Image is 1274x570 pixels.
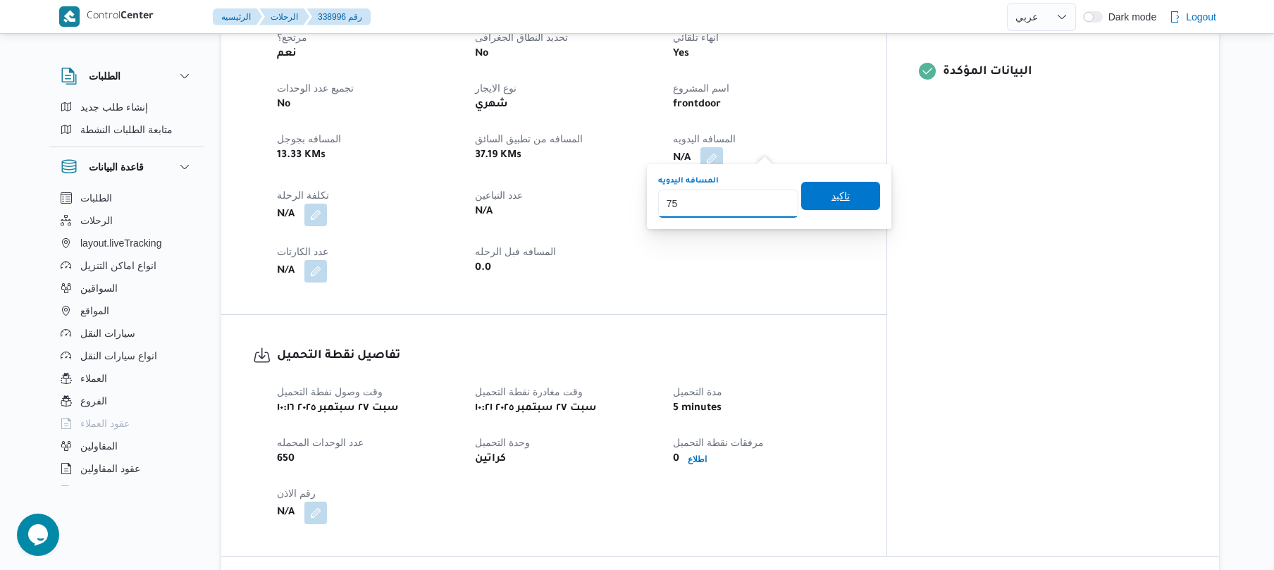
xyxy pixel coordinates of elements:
button: متابعة الطلبات النشطة [55,118,199,141]
span: انهاء تلقائي [673,32,719,43]
span: عدد التباعين [475,190,523,201]
span: عقود المقاولين [80,460,140,477]
iframe: chat widget [14,514,59,556]
span: عدد الوحدات المحمله [277,437,364,448]
b: نعم [277,46,297,63]
span: العملاء [80,370,107,387]
span: وقت مغادرة نقطة التحميل [475,386,583,397]
span: المسافه اليدويه [673,133,736,144]
button: اجهزة التليفون [55,480,199,502]
span: مرفقات نقطة التحميل [673,437,764,448]
span: مدة التحميل [673,386,722,397]
span: وقت وصول نفطة التحميل [277,386,383,397]
b: Yes [673,46,689,63]
span: المقاولين [80,438,118,454]
span: اجهزة التليفون [80,483,139,500]
button: انواع اماكن التنزيل [55,254,199,277]
b: No [475,46,488,63]
span: مرتجع؟ [277,32,307,43]
button: قاعدة البيانات [61,159,193,175]
span: إنشاء طلب جديد [80,99,148,116]
button: layout.liveTracking [55,232,199,254]
button: الطلبات [61,68,193,85]
span: Logout [1186,8,1216,25]
b: N/A [277,206,295,223]
button: Logout [1163,3,1222,31]
h3: الطلبات [89,68,120,85]
span: الرحلات [80,212,113,229]
button: عقود المقاولين [55,457,199,480]
button: انواع سيارات النقل [55,345,199,367]
span: تكلفة الرحلة [277,190,329,201]
button: الطلبات [55,187,199,209]
span: المسافه من تطبيق السائق [475,133,583,144]
b: N/A [475,204,493,221]
b: سبت ٢٧ سبتمبر ٢٠٢٥ ١٠:٢١ [475,400,597,417]
span: متابعة الطلبات النشطة [80,121,173,138]
b: frontdoor [673,97,721,113]
h3: تفاصيل نقطة التحميل [277,347,855,366]
button: الفروع [55,390,199,412]
b: 37.19 KMs [475,147,521,164]
b: 650 [277,451,295,468]
b: 0.0 [475,260,491,277]
b: No [277,97,290,113]
span: عدد الكارتات [277,246,328,257]
b: كراتين [475,451,506,468]
button: عقود العملاء [55,412,199,435]
span: layout.liveTracking [80,235,161,252]
button: المقاولين [55,435,199,457]
span: السواقين [80,280,118,297]
span: تجميع عدد الوحدات [277,82,354,94]
button: 338996 رقم [307,8,371,25]
span: المسافه فبل الرحله [475,246,556,257]
button: إنشاء طلب جديد [55,96,199,118]
div: قاعدة البيانات [49,187,204,492]
span: الطلبات [80,190,112,206]
h3: البيانات المؤكدة [943,63,1187,82]
div: الطلبات [49,96,204,147]
b: Center [120,11,154,23]
button: السواقين [55,277,199,299]
button: الرئيسيه [213,8,262,25]
b: سبت ٢٧ سبتمبر ٢٠٢٥ ١٠:١٦ [277,400,399,417]
span: تحديد النطاق الجغرافى [475,32,568,43]
label: المسافه اليدويه [658,175,719,187]
b: شهري [475,97,508,113]
button: المواقع [55,299,199,322]
span: عقود العملاء [80,415,130,432]
b: N/A [277,263,295,280]
span: تاكيد [831,187,850,204]
b: 0 [673,451,679,468]
span: Dark mode [1103,11,1156,23]
b: N/A [277,504,295,521]
span: رقم الاذن [277,488,316,499]
b: اطلاع [688,454,707,464]
span: انواع اماكن التنزيل [80,257,156,274]
h3: قاعدة البيانات [89,159,144,175]
span: المسافه بجوجل [277,133,341,144]
span: نوع الايجار [475,82,517,94]
span: الفروع [80,392,107,409]
span: سيارات النقل [80,325,135,342]
span: انواع سيارات النقل [80,347,157,364]
b: N/A [673,150,691,167]
button: سيارات النقل [55,322,199,345]
b: 13.33 KMs [277,147,326,164]
b: 5 minutes [673,400,722,417]
button: الرحلات [259,8,309,25]
button: العملاء [55,367,199,390]
button: تاكيد [801,182,880,210]
span: وحدة التحميل [475,437,530,448]
img: X8yXhbKr1z7QwAAAABJRU5ErkJggg== [59,6,80,27]
span: المواقع [80,302,109,319]
button: الرحلات [55,209,199,232]
span: اسم المشروع [673,82,729,94]
button: اطلاع [682,451,712,468]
